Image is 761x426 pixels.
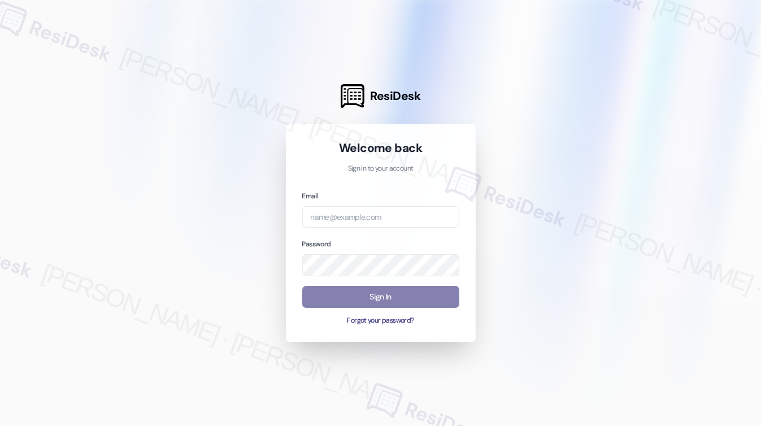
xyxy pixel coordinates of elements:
img: ResiDesk Logo [341,84,364,108]
button: Forgot your password? [302,316,459,326]
label: Email [302,192,318,201]
p: Sign in to your account [302,164,459,174]
span: ResiDesk [370,88,420,104]
h1: Welcome back [302,140,459,156]
label: Password [302,240,331,249]
input: name@example.com [302,206,459,228]
button: Sign In [302,286,459,308]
